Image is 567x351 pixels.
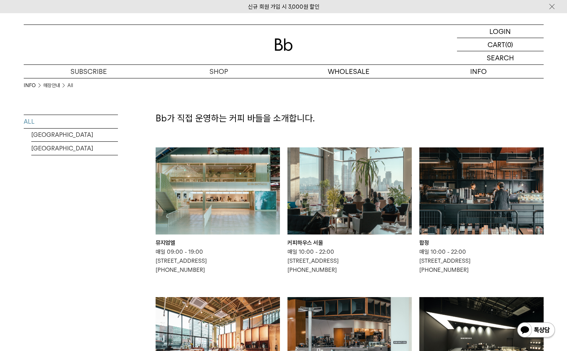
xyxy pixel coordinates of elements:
[419,247,544,274] p: 매일 10:00 - 22:00 [STREET_ADDRESS] [PHONE_NUMBER]
[31,142,118,155] a: [GEOGRAPHIC_DATA]
[488,38,505,51] p: CART
[43,82,60,89] a: 매장안내
[156,238,280,247] div: 뮤지엄엘
[24,65,154,78] a: SUBSCRIBE
[287,147,412,274] a: 커피하우스 서울 커피하우스 서울 매일 10:00 - 22:00[STREET_ADDRESS][PHONE_NUMBER]
[287,238,412,247] div: 커피하우스 서울
[287,147,412,235] img: 커피하우스 서울
[419,147,544,235] img: 합정
[154,65,284,78] a: SHOP
[248,3,319,10] a: 신규 회원 가입 시 3,000원 할인
[156,112,544,125] p: Bb가 직접 운영하는 커피 바들을 소개합니다.
[419,147,544,274] a: 합정 합정 매일 10:00 - 22:00[STREET_ADDRESS][PHONE_NUMBER]
[156,147,280,274] a: 뮤지엄엘 뮤지엄엘 매일 09:00 - 19:00[STREET_ADDRESS][PHONE_NUMBER]
[31,128,118,141] a: [GEOGRAPHIC_DATA]
[156,147,280,235] img: 뮤지엄엘
[487,51,514,64] p: SEARCH
[457,25,544,38] a: LOGIN
[419,238,544,247] div: 합정
[284,65,414,78] p: WHOLESALE
[275,38,293,51] img: 로고
[489,25,511,38] p: LOGIN
[287,247,412,274] p: 매일 10:00 - 22:00 [STREET_ADDRESS] [PHONE_NUMBER]
[67,82,73,89] a: All
[517,322,556,340] img: 카카오톡 채널 1:1 채팅 버튼
[24,82,43,89] li: INFO
[24,115,118,128] a: ALL
[457,38,544,51] a: CART (0)
[414,65,544,78] p: INFO
[156,247,280,274] p: 매일 09:00 - 19:00 [STREET_ADDRESS] [PHONE_NUMBER]
[505,38,513,51] p: (0)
